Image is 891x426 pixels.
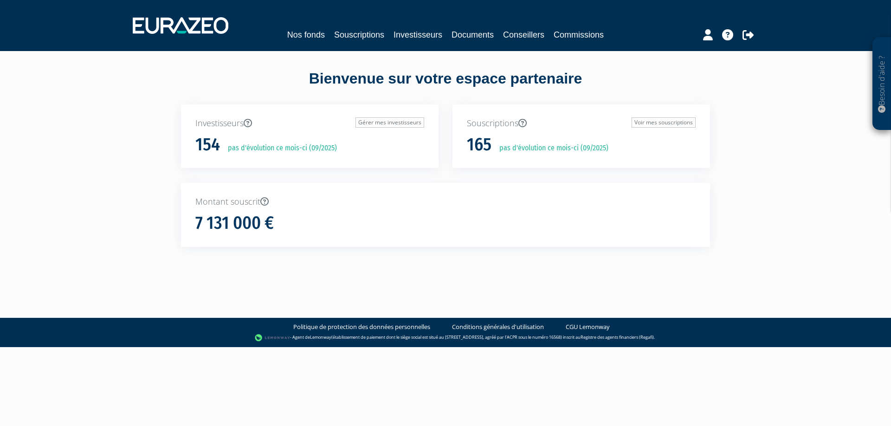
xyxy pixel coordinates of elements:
[566,323,610,331] a: CGU Lemonway
[195,135,220,155] h1: 154
[255,333,291,342] img: logo-lemonway.png
[493,143,608,154] p: pas d'évolution ce mois-ci (09/2025)
[503,28,544,41] a: Conseillers
[452,28,494,41] a: Documents
[632,117,696,128] a: Voir mes souscriptions
[355,117,424,128] a: Gérer mes investisseurs
[467,117,696,129] p: Souscriptions
[581,334,654,340] a: Registre des agents financiers (Regafi)
[293,323,430,331] a: Politique de protection des données personnelles
[452,323,544,331] a: Conditions générales d'utilisation
[9,333,882,342] div: - Agent de (établissement de paiement dont le siège social est situé au [STREET_ADDRESS], agréé p...
[195,196,696,208] p: Montant souscrit
[310,334,331,340] a: Lemonway
[334,28,384,41] a: Souscriptions
[133,17,228,34] img: 1732889491-logotype_eurazeo_blanc_rvb.png
[195,213,274,233] h1: 7 131 000 €
[877,42,887,126] p: Besoin d'aide ?
[394,28,442,41] a: Investisseurs
[195,117,424,129] p: Investisseurs
[554,28,604,41] a: Commissions
[221,143,337,154] p: pas d'évolution ce mois-ci (09/2025)
[287,28,325,41] a: Nos fonds
[467,135,491,155] h1: 165
[174,68,717,104] div: Bienvenue sur votre espace partenaire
